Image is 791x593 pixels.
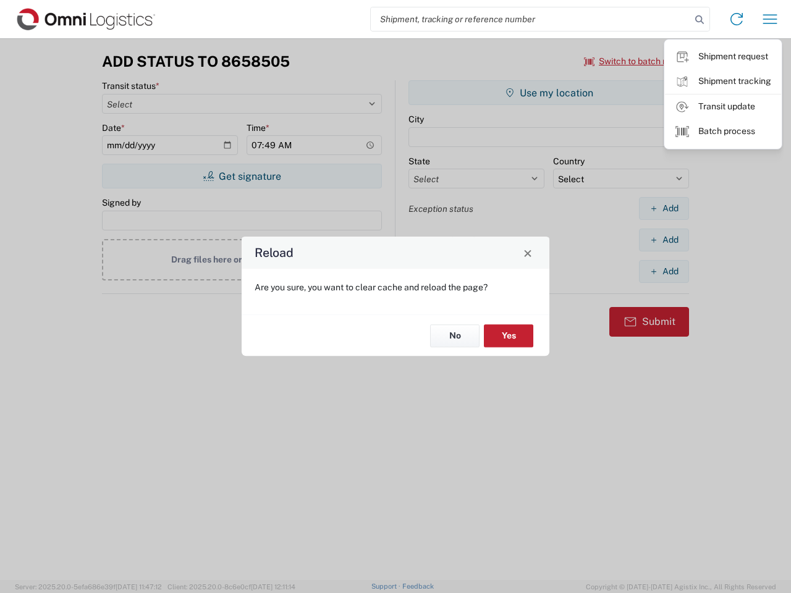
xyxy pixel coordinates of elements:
input: Shipment, tracking or reference number [371,7,691,31]
a: Shipment request [665,44,781,69]
a: Shipment tracking [665,69,781,94]
h4: Reload [255,244,294,262]
p: Are you sure, you want to clear cache and reload the page? [255,282,536,293]
button: Yes [484,324,533,347]
button: Close [519,244,536,261]
a: Transit update [665,95,781,119]
a: Batch process [665,119,781,144]
button: No [430,324,480,347]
